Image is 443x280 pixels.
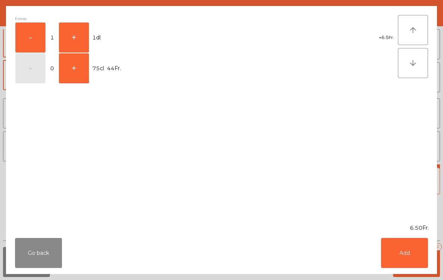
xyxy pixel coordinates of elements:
button: arrow_downward [398,48,428,78]
button: Add [381,238,428,268]
span: 75cl [92,63,104,74]
span: 0 [46,63,58,74]
button: - [15,23,45,53]
i: arrow_downward [408,59,417,68]
button: Go back [15,238,62,268]
span: 1dl [92,33,101,43]
button: arrow_upward [398,15,428,45]
i: arrow_upward [408,26,417,35]
span: +6.5Fr. [379,33,394,42]
button: + [59,23,89,53]
button: + [59,53,89,83]
div: 6.50Fr. [6,224,437,232]
span: 1 [46,33,58,43]
div: Extras [15,15,398,22]
span: 44Fr. [107,63,121,74]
